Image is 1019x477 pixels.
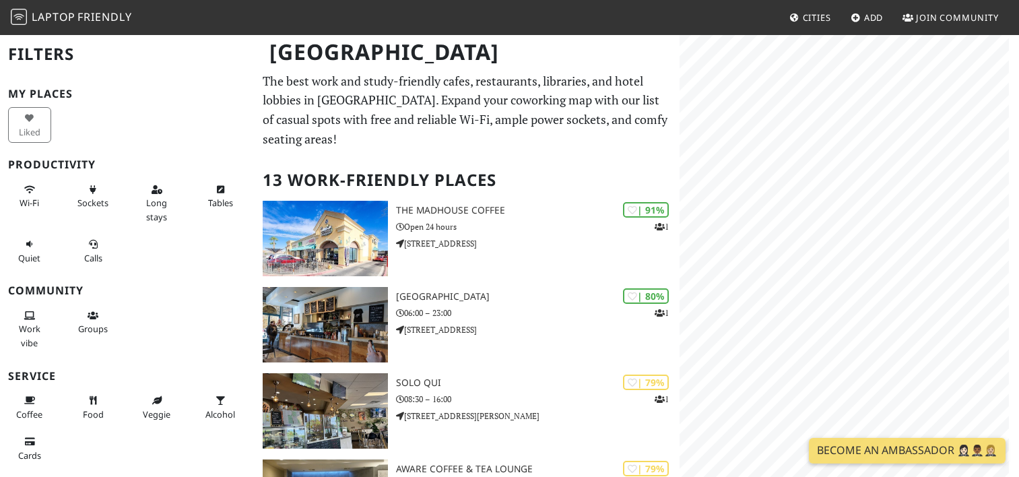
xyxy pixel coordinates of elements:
[255,373,679,449] a: Solo Qui | 79% 1 Solo Qui 08:30 – 16:00 [STREET_ADDRESS][PERSON_NAME]
[205,408,235,420] span: Alcohol
[208,197,233,209] span: Work-friendly tables
[803,11,831,24] span: Cities
[396,377,679,389] h3: Solo Qui
[16,408,42,420] span: Coffee
[396,323,679,336] p: [STREET_ADDRESS]
[623,375,669,390] div: | 79%
[11,9,27,25] img: LaptopFriendly
[263,160,671,201] h2: 13 Work-Friendly Places
[396,393,679,406] p: 08:30 – 16:00
[8,88,246,100] h3: My Places
[135,389,178,425] button: Veggie
[655,307,669,319] p: 1
[809,438,1006,464] a: Become an Ambassador 🤵🏻‍♀️🤵🏾‍♂️🤵🏼‍♀️
[396,410,679,422] p: [STREET_ADDRESS][PERSON_NAME]
[916,11,999,24] span: Join Community
[199,389,242,425] button: Alcohol
[135,179,178,228] button: Long stays
[845,5,889,30] a: Add
[83,408,104,420] span: Food
[255,287,679,362] a: Sunrise Coffee House | 80% 1 [GEOGRAPHIC_DATA] 06:00 – 23:00 [STREET_ADDRESS]
[8,34,246,75] h2: Filters
[623,288,669,304] div: | 80%
[655,393,669,406] p: 1
[8,389,51,425] button: Coffee
[396,220,679,233] p: Open 24 hours
[396,291,679,303] h3: [GEOGRAPHIC_DATA]
[11,6,132,30] a: LaptopFriendly LaptopFriendly
[18,252,40,264] span: Quiet
[396,237,679,250] p: [STREET_ADDRESS]
[396,464,679,475] h3: Aware Coffee & Tea Lounge
[897,5,1004,30] a: Join Community
[8,284,246,297] h3: Community
[18,449,41,462] span: Credit cards
[199,179,242,214] button: Tables
[72,179,115,214] button: Sockets
[263,373,388,449] img: Solo Qui
[255,201,679,276] a: The MadHouse Coffee | 91% 1 The MadHouse Coffee Open 24 hours [STREET_ADDRESS]
[263,201,388,276] img: The MadHouse Coffee
[8,233,51,269] button: Quiet
[623,202,669,218] div: | 91%
[77,9,131,24] span: Friendly
[784,5,836,30] a: Cities
[396,205,679,216] h3: The MadHouse Coffee
[143,408,170,420] span: Veggie
[655,220,669,233] p: 1
[78,323,108,335] span: Group tables
[396,307,679,319] p: 06:00 – 23:00
[8,158,246,171] h3: Productivity
[77,197,108,209] span: Power sockets
[263,287,388,362] img: Sunrise Coffee House
[146,197,167,222] span: Long stays
[72,233,115,269] button: Calls
[623,461,669,476] div: | 79%
[864,11,884,24] span: Add
[8,370,246,383] h3: Service
[259,34,676,71] h1: [GEOGRAPHIC_DATA]
[32,9,75,24] span: Laptop
[19,323,40,348] span: People working
[84,252,102,264] span: Video/audio calls
[72,389,115,425] button: Food
[263,71,671,149] p: The best work and study-friendly cafes, restaurants, libraries, and hotel lobbies in [GEOGRAPHIC_...
[8,179,51,214] button: Wi-Fi
[20,197,39,209] span: Stable Wi-Fi
[8,431,51,466] button: Cards
[72,305,115,340] button: Groups
[8,305,51,354] button: Work vibe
